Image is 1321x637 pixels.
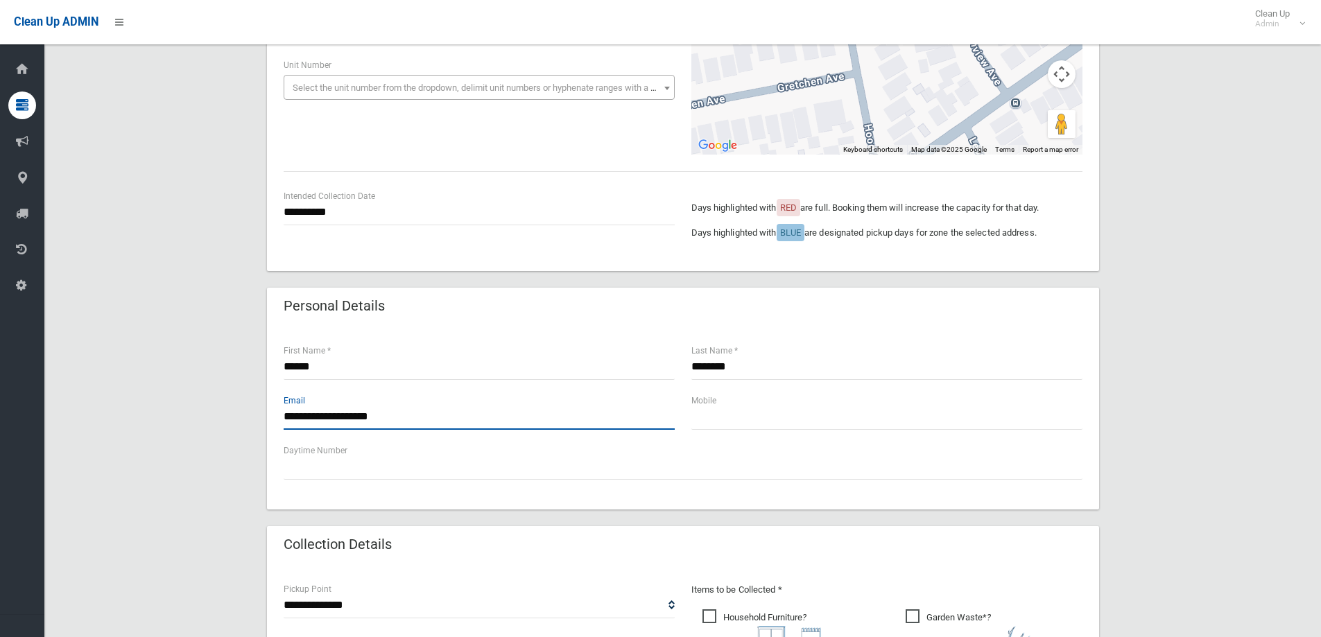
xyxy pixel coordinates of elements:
a: Report a map error [1023,146,1078,153]
img: Google [695,137,741,155]
span: Clean Up [1248,8,1304,29]
p: Days highlighted with are designated pickup days for zone the selected address. [691,225,1082,241]
a: Terms [995,146,1015,153]
p: Days highlighted with are full. Booking them will increase the capacity for that day. [691,200,1082,216]
button: Map camera controls [1048,60,1076,88]
div: 40 Hood Avenue, EARLWOOD NSW 2206 [886,22,903,46]
span: RED [780,202,797,213]
p: Items to be Collected * [691,582,1082,598]
button: Drag Pegman onto the map to open Street View [1048,110,1076,138]
button: Keyboard shortcuts [843,145,903,155]
header: Collection Details [267,531,408,558]
small: Admin [1255,19,1290,29]
span: Map data ©2025 Google [911,146,987,153]
span: Clean Up ADMIN [14,15,98,28]
a: Open this area in Google Maps (opens a new window) [695,137,741,155]
span: BLUE [780,227,801,238]
span: Select the unit number from the dropdown, delimit unit numbers or hyphenate ranges with a comma [293,82,680,93]
header: Personal Details [267,293,402,320]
